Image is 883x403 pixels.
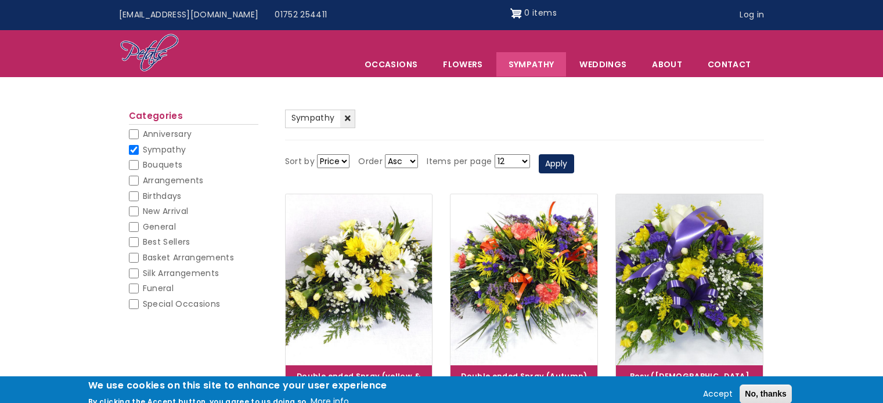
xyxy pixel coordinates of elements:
[496,52,567,77] a: Sympathy
[143,144,186,155] span: Sympathy
[450,194,597,365] img: Double ended Spray (Autumn)
[143,159,183,170] span: Bouquets
[143,282,174,294] span: Funeral
[510,4,557,23] a: Shopping cart 0 items
[630,371,749,397] a: Posy ([DEMOGRAPHIC_DATA] colours)
[143,205,189,217] span: New Arrival
[297,371,421,397] a: Double ended Spray (yellow & whites)
[88,379,387,392] h2: We use cookies on this site to enhance your user experience
[640,52,694,77] a: About
[143,128,192,140] span: Anniversary
[698,387,737,401] button: Accept
[266,4,335,26] a: 01752 254411
[731,4,772,26] a: Log in
[616,194,763,365] img: Posy (Male colours)
[143,175,204,186] span: Arrangements
[352,52,430,77] span: Occasions
[539,154,574,174] button: Apply
[111,4,267,26] a: [EMAIL_ADDRESS][DOMAIN_NAME]
[291,112,335,124] span: Sympathy
[461,371,587,381] a: Double ended Spray (Autumn)
[510,4,522,23] img: Shopping cart
[695,52,763,77] a: Contact
[143,221,176,233] span: General
[129,111,258,125] h2: Categories
[431,52,495,77] a: Flowers
[567,52,639,77] span: Weddings
[285,110,356,128] a: Sympathy
[143,298,221,310] span: Special Occasions
[143,267,219,279] span: Silk Arrangements
[286,194,433,365] img: Double ended Spray (yellow & whites)
[524,7,556,19] span: 0 items
[120,33,179,74] img: Home
[143,252,235,263] span: Basket Arrangements
[285,155,315,169] label: Sort by
[427,155,492,169] label: Items per page
[358,155,383,169] label: Order
[143,236,190,248] span: Best Sellers
[143,190,182,202] span: Birthdays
